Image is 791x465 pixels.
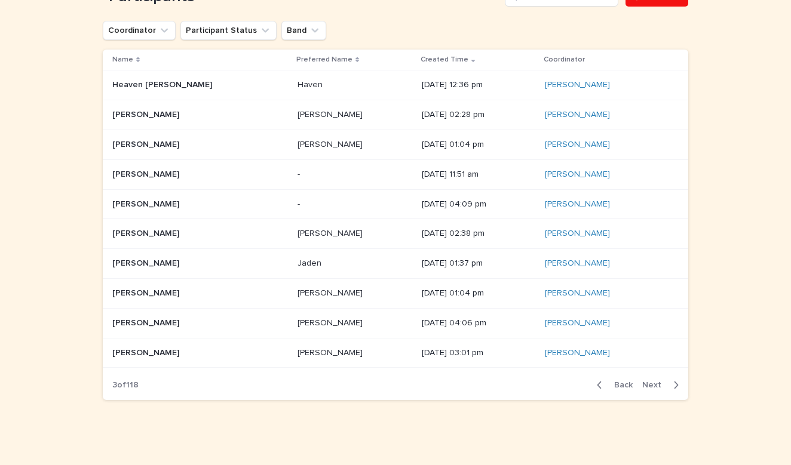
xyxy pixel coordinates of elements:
[422,318,535,328] p: [DATE] 04:06 pm
[298,346,365,358] p: [PERSON_NAME]
[112,167,182,180] p: [PERSON_NAME]
[298,286,365,298] p: [PERSON_NAME]
[298,226,365,239] p: [PERSON_NAME]
[296,53,352,66] p: Preferred Name
[112,286,182,298] p: [PERSON_NAME]
[422,258,535,269] p: [DATE] 01:37 pm
[545,288,610,298] a: [PERSON_NAME]
[103,130,688,159] tr: [PERSON_NAME][PERSON_NAME] [PERSON_NAME][PERSON_NAME] [DATE] 01:04 pm[PERSON_NAME]
[298,78,325,90] p: Haven
[103,249,688,279] tr: [PERSON_NAME][PERSON_NAME] JadenJaden [DATE] 01:37 pm[PERSON_NAME]
[422,140,535,150] p: [DATE] 01:04 pm
[545,140,610,150] a: [PERSON_NAME]
[112,53,133,66] p: Name
[103,219,688,249] tr: [PERSON_NAME][PERSON_NAME] [PERSON_NAME][PERSON_NAME] [DATE] 02:38 pm[PERSON_NAME]
[180,21,277,40] button: Participant Status
[112,107,182,120] p: [PERSON_NAME]
[422,80,535,90] p: [DATE] 12:36 pm
[545,170,610,180] a: [PERSON_NAME]
[422,348,535,358] p: [DATE] 03:01 pm
[112,346,182,358] p: [PERSON_NAME]
[642,381,669,389] span: Next
[112,137,182,150] p: [PERSON_NAME]
[103,100,688,130] tr: [PERSON_NAME][PERSON_NAME] [PERSON_NAME][PERSON_NAME] [DATE] 02:28 pm[PERSON_NAME]
[103,338,688,368] tr: [PERSON_NAME][PERSON_NAME] [PERSON_NAME][PERSON_NAME] [DATE] 03:01 pm[PERSON_NAME]
[112,226,182,239] p: [PERSON_NAME]
[545,199,610,210] a: [PERSON_NAME]
[112,78,214,90] p: Heaven [PERSON_NAME]
[421,53,468,66] p: Created Time
[422,288,535,298] p: [DATE] 01:04 pm
[298,107,365,120] p: [PERSON_NAME]
[298,256,324,269] p: Jaden
[422,229,535,239] p: [DATE] 02:38 pm
[545,80,610,90] a: [PERSON_NAME]
[545,318,610,328] a: [PERSON_NAME]
[298,197,302,210] p: -
[637,380,688,390] button: Next
[112,197,182,210] p: [PERSON_NAME]
[298,137,365,150] p: [PERSON_NAME]
[298,316,365,328] p: [PERSON_NAME]
[103,371,148,400] p: 3 of 118
[112,256,182,269] p: [PERSON_NAME]
[422,110,535,120] p: [DATE] 02:28 pm
[545,110,610,120] a: [PERSON_NAME]
[298,167,302,180] p: -
[112,316,182,328] p: [PERSON_NAME]
[422,170,535,180] p: [DATE] 11:51 am
[103,159,688,189] tr: [PERSON_NAME][PERSON_NAME] -- [DATE] 11:51 am[PERSON_NAME]
[103,70,688,100] tr: Heaven [PERSON_NAME]Heaven [PERSON_NAME] HavenHaven [DATE] 12:36 pm[PERSON_NAME]
[545,348,610,358] a: [PERSON_NAME]
[545,258,610,269] a: [PERSON_NAME]
[103,189,688,219] tr: [PERSON_NAME][PERSON_NAME] -- [DATE] 04:09 pm[PERSON_NAME]
[545,229,610,239] a: [PERSON_NAME]
[103,308,688,338] tr: [PERSON_NAME][PERSON_NAME] [PERSON_NAME][PERSON_NAME] [DATE] 04:06 pm[PERSON_NAME]
[281,21,326,40] button: Band
[422,199,535,210] p: [DATE] 04:09 pm
[587,380,637,390] button: Back
[103,278,688,308] tr: [PERSON_NAME][PERSON_NAME] [PERSON_NAME][PERSON_NAME] [DATE] 01:04 pm[PERSON_NAME]
[103,21,176,40] button: Coordinator
[607,381,633,389] span: Back
[544,53,585,66] p: Coordinator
